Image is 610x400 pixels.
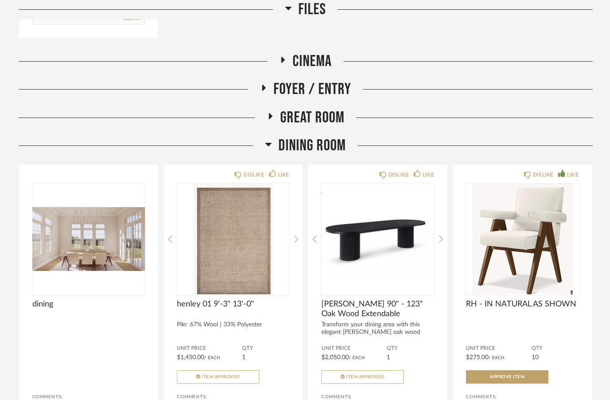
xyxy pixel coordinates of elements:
[177,184,289,294] img: undefined
[346,375,385,379] span: Item Approved
[466,184,579,294] img: undefined
[293,52,332,71] span: CINEMA
[533,170,554,179] div: DISLIKE
[274,80,351,99] span: Foyer / Entry
[532,345,579,352] span: QTY
[202,375,240,379] span: Item Approved
[490,375,524,379] span: Approve Item
[387,354,390,361] span: 1
[242,345,289,352] span: QTY
[177,299,289,309] span: henley 01 9'-3" 13'-0"
[278,136,346,155] span: Dining Room
[177,345,242,352] span: Unit Price
[388,170,409,179] div: DISLIKE
[349,356,365,360] span: / Each
[242,354,246,361] span: 1
[278,170,289,179] div: LIKE
[204,356,220,360] span: / Each
[321,354,349,361] span: $2,050.00
[466,345,531,352] span: Unit Price
[321,321,434,344] div: Transform your dining area with this elegant [PERSON_NAME] oak wood dining t...
[280,108,344,127] span: Great Room
[567,170,579,179] div: LIKE
[177,321,289,329] div: Pile: 67% Wool | 33% Polyester
[422,170,434,179] div: LIKE
[466,299,579,309] span: RH - IN NATURAL AS SHOWN
[321,345,387,352] span: Unit Price
[177,354,204,361] span: $1,450.00
[243,170,264,179] div: DISLIKE
[32,184,145,294] img: undefined
[489,356,504,360] span: / Each
[532,354,539,361] span: 10
[321,184,434,294] img: undefined
[387,345,434,352] span: QTY
[466,354,489,361] span: $275.00
[32,299,145,309] span: dining
[321,370,404,384] button: Item Approved
[177,370,259,384] button: Item Approved
[466,370,548,384] button: Approve Item
[321,299,434,319] span: [PERSON_NAME] 90" - 123" Oak Wood Extendable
